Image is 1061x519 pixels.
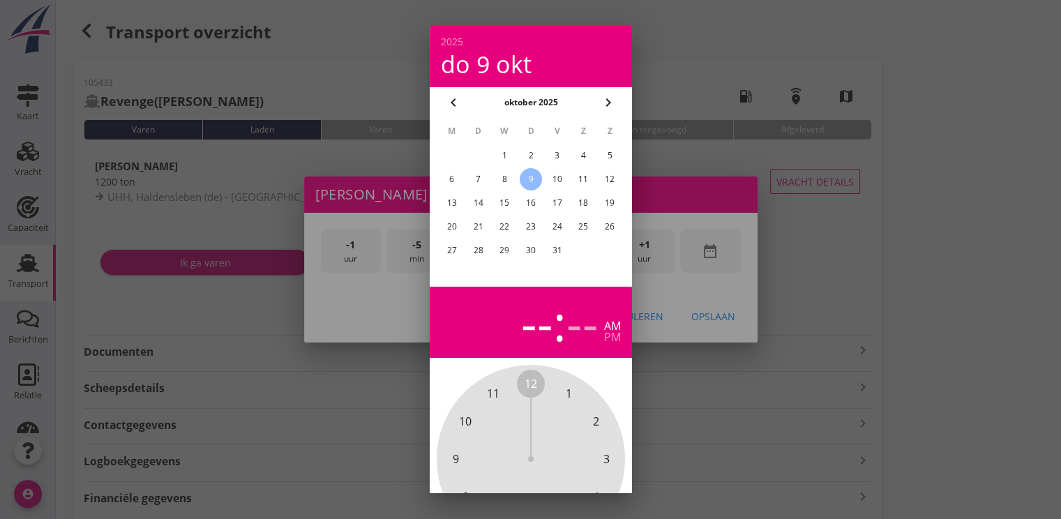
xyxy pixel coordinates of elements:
button: 3 [545,144,568,167]
button: 23 [519,216,541,238]
span: 2 [593,413,599,430]
span: 4 [593,488,599,505]
button: 25 [572,216,594,238]
span: 3 [603,451,609,467]
div: -- [521,298,553,347]
button: 4 [572,144,594,167]
button: 7 [467,168,489,190]
th: D [518,119,543,143]
button: 24 [545,216,568,238]
button: 11 [572,168,594,190]
button: 16 [519,192,541,214]
button: 6 [440,168,462,190]
button: 18 [572,192,594,214]
button: 21 [467,216,489,238]
i: chevron_right [600,94,617,111]
span: 10 [459,413,472,430]
button: 30 [519,239,541,262]
div: 2025 [441,37,621,47]
button: 19 [599,192,621,214]
span: 8 [462,488,468,505]
button: 1 [493,144,516,167]
span: 11 [487,386,499,403]
button: 12 [599,168,621,190]
button: 26 [599,216,621,238]
i: chevron_left [445,94,462,111]
span: 1 [565,386,571,403]
button: 9 [519,168,541,190]
button: 20 [440,216,462,238]
button: 22 [493,216,516,238]
button: 8 [493,168,516,190]
div: -- [566,298,599,347]
button: 27 [440,239,462,262]
button: 10 [545,168,568,190]
span: 9 [452,451,458,467]
div: pm [604,331,621,343]
button: 29 [493,239,516,262]
th: V [544,119,569,143]
th: Z [597,119,622,143]
span: : [553,298,566,347]
button: 28 [467,239,489,262]
button: 2 [519,144,541,167]
button: 14 [467,192,489,214]
th: M [439,119,465,143]
button: oktober 2025 [499,92,562,113]
button: 13 [440,192,462,214]
button: 31 [545,239,568,262]
th: W [492,119,517,143]
button: 5 [599,144,621,167]
span: 12 [525,375,537,392]
div: am [604,320,621,331]
button: 15 [493,192,516,214]
div: do 9 okt [441,52,621,76]
button: 17 [545,192,568,214]
th: D [465,119,490,143]
th: Z [571,119,596,143]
